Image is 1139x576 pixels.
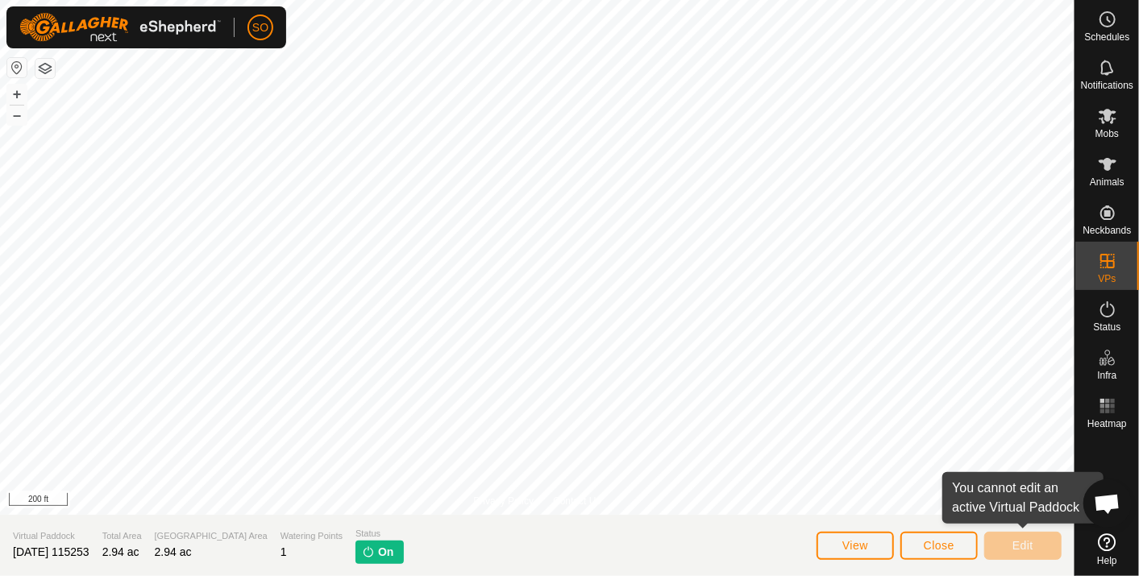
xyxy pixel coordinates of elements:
[1057,491,1060,505] span: i
[900,532,978,560] button: Close
[102,545,139,558] span: 2.94 ac
[1081,81,1133,90] span: Notifications
[473,494,534,508] a: Privacy Policy
[553,494,601,508] a: Contact Us
[155,529,268,543] span: [GEOGRAPHIC_DATA] Area
[281,529,343,543] span: Watering Points
[1075,527,1139,572] a: Help
[7,58,27,77] button: Reset Map
[984,532,1062,560] button: Edit
[19,13,221,42] img: Gallagher Logo
[1087,419,1127,429] span: Heatmap
[1012,539,1033,552] span: Edit
[7,85,27,104] button: +
[102,529,142,543] span: Total Area
[1090,177,1124,187] span: Animals
[1050,490,1067,508] button: i
[362,545,375,558] img: turn-on
[1097,556,1117,566] span: Help
[252,19,268,36] span: SO
[817,532,894,560] button: View
[378,544,393,561] span: On
[1084,32,1129,42] span: Schedules
[13,529,89,543] span: Virtual Paddock
[155,545,192,558] span: 2.94 ac
[281,545,287,558] span: 1
[7,106,27,125] button: –
[35,59,55,78] button: Map Layers
[1093,322,1120,332] span: Status
[1083,226,1131,235] span: Neckbands
[1097,371,1116,380] span: Infra
[1083,479,1132,528] div: Open chat
[1095,129,1119,139] span: Mobs
[1098,274,1116,284] span: VPs
[842,539,868,552] span: View
[355,527,403,541] span: Status
[13,545,89,558] span: [DATE] 115253
[924,539,954,552] span: Close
